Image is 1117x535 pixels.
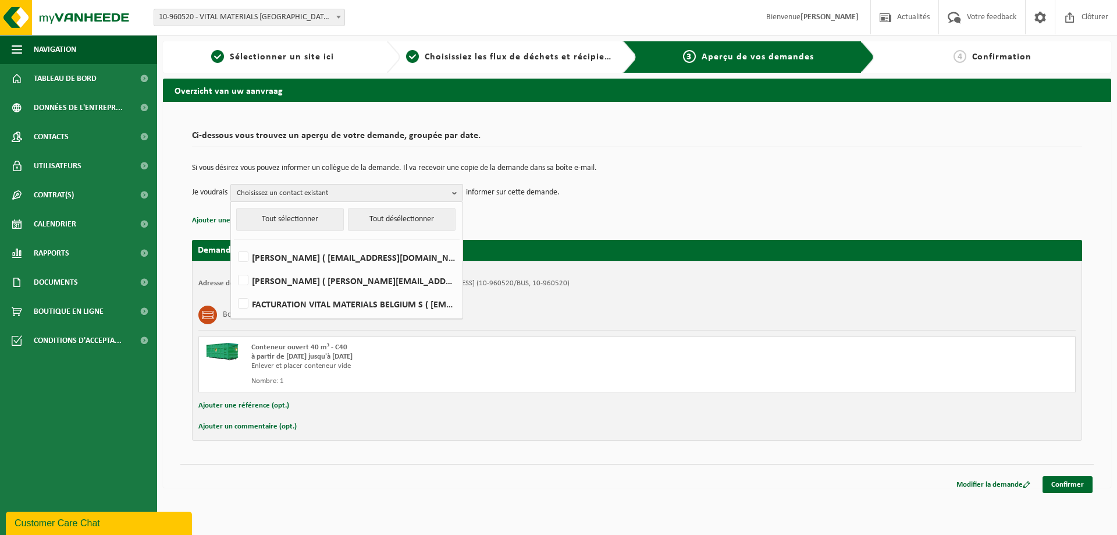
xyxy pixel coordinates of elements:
div: Nombre: 1 [251,377,684,386]
iframe: chat widget [6,509,194,535]
strong: [PERSON_NAME] [801,13,859,22]
strong: Demande pour [DATE] [198,246,286,255]
a: Modifier la demande [948,476,1039,493]
button: Ajouter une référence (opt.) [192,213,283,228]
span: Documents [34,268,78,297]
span: Rapports [34,239,69,268]
span: Conditions d'accepta... [34,326,122,355]
span: 10-960520 - VITAL MATERIALS BELGIUM S.A. - TILLY [154,9,344,26]
button: Ajouter un commentaire (opt.) [198,419,297,434]
button: Tout sélectionner [236,208,344,231]
h2: Overzicht van uw aanvraag [163,79,1111,101]
span: Contacts [34,122,69,151]
span: Utilisateurs [34,151,81,180]
span: Choisissez un contact existant [237,185,447,202]
span: 1 [211,50,224,63]
span: Boutique en ligne [34,297,104,326]
span: Sélectionner un site ici [230,52,334,62]
span: Navigation [34,35,76,64]
span: 2 [406,50,419,63]
span: 3 [683,50,696,63]
span: Choisissiez les flux de déchets et récipients [425,52,618,62]
p: Si vous désirez vous pouvez informer un collègue de la demande. Il va recevoir une copie de la de... [192,164,1082,172]
span: Données de l'entrepr... [34,93,123,122]
span: Conteneur ouvert 40 m³ - C40 [251,343,347,351]
h3: Bois non traité (A) [223,306,282,324]
span: Calendrier [34,210,76,239]
button: Choisissez un contact existant [230,184,463,201]
label: [PERSON_NAME] ( [EMAIL_ADDRESS][DOMAIN_NAME] ) [236,249,457,266]
h2: Ci-dessous vous trouvez un aperçu de votre demande, groupée par date. [192,131,1082,147]
a: 1Sélectionner un site ici [169,50,377,64]
span: 4 [954,50,966,63]
span: Confirmation [972,52,1031,62]
span: 10-960520 - VITAL MATERIALS BELGIUM S.A. - TILLY [154,9,345,26]
button: Ajouter une référence (opt.) [198,398,289,413]
label: FACTURATION VITAL MATERIALS BELGIUM S ( [EMAIL_ADDRESS][DOMAIN_NAME] ) [236,295,457,313]
span: Aperçu de vos demandes [702,52,814,62]
div: Enlever et placer conteneur vide [251,362,684,371]
p: Je voudrais [192,184,227,201]
span: Tableau de bord [34,64,97,93]
p: informer sur cette demande. [466,184,560,201]
a: Confirmer [1043,476,1093,493]
span: Contrat(s) [34,180,74,210]
strong: à partir de [DATE] jusqu'à [DATE] [251,353,353,360]
a: 2Choisissiez les flux de déchets et récipients [406,50,614,64]
label: [PERSON_NAME] ( [PERSON_NAME][EMAIL_ADDRESS][DOMAIN_NAME] ) [236,272,457,289]
img: HK-XC-40-GN-00.png [205,343,240,360]
strong: Adresse de placement: [198,279,272,287]
button: Tout désélectionner [348,208,456,231]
